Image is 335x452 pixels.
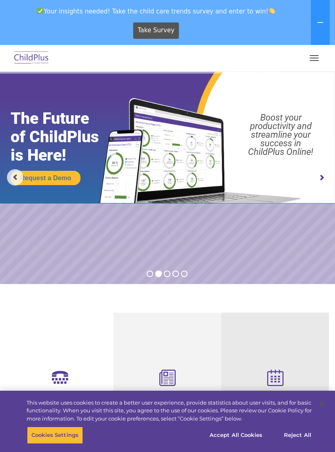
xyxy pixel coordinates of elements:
[37,8,43,14] img: ✅
[231,113,331,156] rs-layer: Boost your productivity and streamline your success in ChildPlus Online!
[27,399,312,423] div: This website uses cookies to create a better user experience, provide statistics about user visit...
[269,8,275,14] img: 👏
[133,22,179,39] a: Take Survey
[205,427,267,444] button: Accept All Cookies
[12,49,51,68] img: ChildPlus by Procare Solutions
[27,427,83,444] button: Cookies Settings
[313,395,331,413] button: Close
[3,3,309,19] span: Your insights needed! Take the child care trends survey and enter to win!
[138,23,174,38] span: Take Survey
[272,427,323,444] button: Reject All
[11,110,118,165] rs-layer: The Future of ChildPlus is Here!
[11,171,80,185] a: Request a Demo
